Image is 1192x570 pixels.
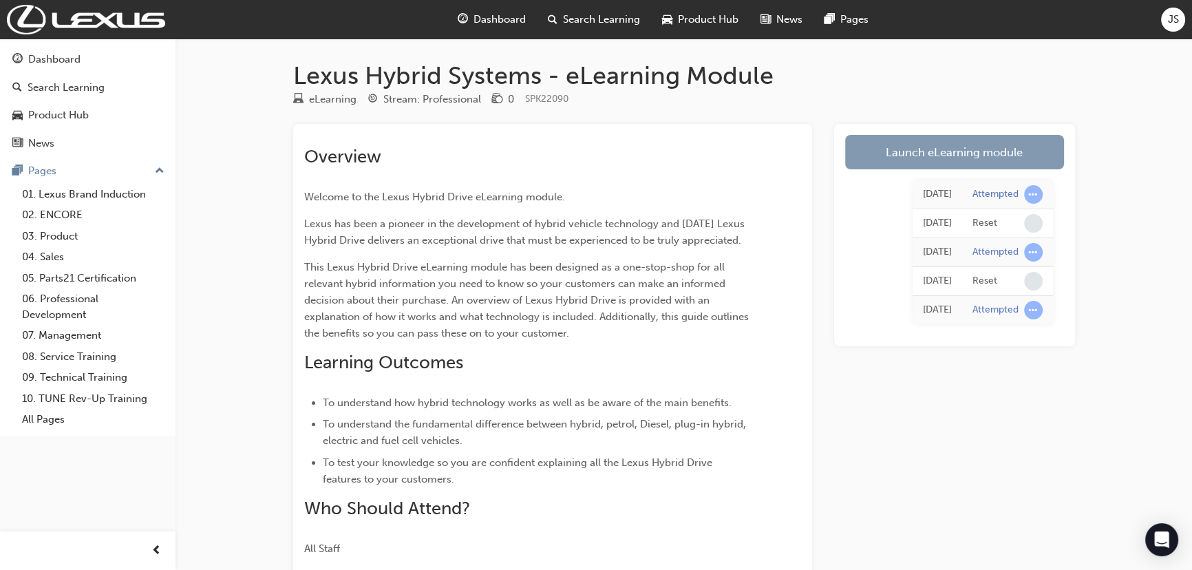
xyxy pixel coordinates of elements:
span: This Lexus Hybrid Drive eLearning module has been designed as a one-stop-shop for all relevant hy... [304,261,752,339]
a: news-iconNews [749,6,813,34]
div: Price [492,91,514,108]
button: Pages [6,158,170,184]
div: Wed Apr 16 2025 10:32:55 GMT+1000 (Australian Eastern Standard Time) [923,273,952,289]
div: Search Learning [28,80,105,96]
span: pages-icon [824,11,835,28]
div: Product Hub [28,107,89,123]
a: All Pages [17,409,170,430]
div: Dashboard [28,52,81,67]
span: money-icon [492,94,502,106]
a: 06. Professional Development [17,288,170,325]
span: news-icon [12,138,23,150]
span: Product Hub [678,12,738,28]
span: up-icon [155,162,164,180]
div: eLearning [309,92,356,107]
span: Search Learning [563,12,640,28]
a: guage-iconDashboard [447,6,537,34]
span: News [776,12,802,28]
span: guage-icon [458,11,468,28]
span: search-icon [548,11,557,28]
span: Lexus has been a pioneer in the development of hybrid vehicle technology and [DATE] Lexus Hybrid ... [304,218,747,246]
div: Attempted [972,246,1019,259]
img: Trak [7,5,165,34]
a: pages-iconPages [813,6,880,34]
button: DashboardSearch LearningProduct HubNews [6,44,170,158]
a: 07. Management [17,325,170,346]
span: learningRecordVerb_ATTEMPT-icon [1024,301,1043,319]
div: Stream: Professional [383,92,481,107]
span: Learning Outcomes [304,352,463,373]
span: Pages [840,12,869,28]
div: Wed May 07 2025 08:46:41 GMT+1000 (Australian Eastern Standard Time) [923,215,952,231]
span: JS [1168,12,1179,28]
a: Search Learning [6,75,170,101]
button: JS [1161,8,1185,32]
div: Attempted [972,304,1019,317]
span: Dashboard [473,12,526,28]
a: 08. Service Training [17,346,170,368]
span: Who Should Attend? [304,498,470,519]
span: Learning resource code [525,93,568,105]
a: News [6,131,170,156]
a: Dashboard [6,47,170,72]
span: target-icon [368,94,378,106]
div: Stream [368,91,481,108]
span: guage-icon [12,54,23,66]
span: All Staff [304,542,340,555]
a: 02. ENCORE [17,204,170,226]
div: 0 [508,92,514,107]
a: 05. Parts21 Certification [17,268,170,289]
span: car-icon [662,11,672,28]
div: Wed Apr 16 2025 10:32:55 GMT+1000 (Australian Eastern Standard Time) [923,244,952,260]
span: learningRecordVerb_NONE-icon [1024,214,1043,233]
span: learningResourceType_ELEARNING-icon [293,94,304,106]
span: learningRecordVerb_NONE-icon [1024,272,1043,291]
div: News [28,136,54,151]
div: Reset [972,217,997,230]
div: Wed May 07 2025 08:46:41 GMT+1000 (Australian Eastern Standard Time) [923,187,952,202]
a: 04. Sales [17,246,170,268]
div: Open Intercom Messenger [1145,523,1178,556]
a: 09. Technical Training [17,367,170,388]
span: learningRecordVerb_ATTEMPT-icon [1024,243,1043,262]
span: learningRecordVerb_ATTEMPT-icon [1024,185,1043,204]
span: To understand the fundamental difference between hybrid, petrol, Diesel, plug-in hybrid, electric... [323,418,749,447]
span: pages-icon [12,165,23,178]
div: Type [293,91,356,108]
span: Overview [304,146,381,167]
h1: Lexus Hybrid Systems - eLearning Module [293,61,1075,91]
div: Attempted [972,188,1019,201]
span: To understand how hybrid technology works as well as be aware of the main benefits. [323,397,732,409]
a: 10. TUNE Rev-Up Training [17,388,170,410]
a: 01. Lexus Brand Induction [17,184,170,205]
span: news-icon [760,11,771,28]
div: Sat Apr 12 2025 09:19:59 GMT+1000 (Australian Eastern Standard Time) [923,302,952,318]
div: Reset [972,275,997,288]
a: 03. Product [17,226,170,247]
span: prev-icon [151,542,162,560]
span: car-icon [12,109,23,122]
a: car-iconProduct Hub [651,6,749,34]
a: Product Hub [6,103,170,128]
div: Pages [28,163,56,179]
span: Welcome to the Lexus Hybrid Drive eLearning module. [304,191,565,203]
a: search-iconSearch Learning [537,6,651,34]
a: Launch eLearning module [845,135,1064,169]
span: search-icon [12,82,22,94]
span: To test your knowledge so you are confident explaining all the Lexus Hybrid Drive features to you... [323,456,715,485]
